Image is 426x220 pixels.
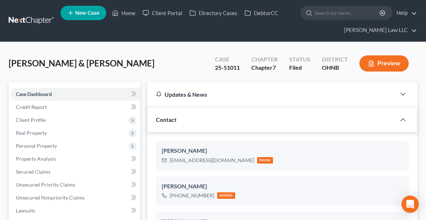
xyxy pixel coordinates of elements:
span: New Case [75,10,99,16]
div: [PHONE_NUMBER] [170,192,214,199]
a: DebtorCC [241,6,282,19]
a: Lawsuits [10,204,140,217]
span: Real Property [16,130,47,136]
span: Client Profile [16,117,46,123]
span: Credit Report [16,104,47,110]
div: [PERSON_NAME] [162,182,403,191]
span: Lawsuits [16,207,35,214]
div: Case [215,55,240,64]
div: Chapter [251,64,278,72]
a: Unsecured Nonpriority Claims [10,191,140,204]
div: 25-51011 [215,64,240,72]
span: Personal Property [16,143,57,149]
span: Contact [156,116,176,123]
a: Credit Report [10,101,140,114]
div: District [322,55,348,64]
span: Property Analysis [16,156,56,162]
div: [EMAIL_ADDRESS][DOMAIN_NAME] [170,157,254,164]
div: mobile [217,192,235,199]
a: Secured Claims [10,165,140,178]
div: [PERSON_NAME] [162,147,403,155]
span: Case Dashboard [16,91,52,97]
div: Open Intercom Messenger [402,196,419,213]
a: Help [393,6,417,19]
button: Preview [359,55,409,72]
div: OHNB [322,64,348,72]
span: Secured Claims [16,169,50,175]
a: Home [108,6,139,19]
div: Updates & News [156,91,387,98]
div: Chapter [251,55,278,64]
a: Client Portal [139,6,186,19]
input: Search by name... [315,6,381,19]
span: 7 [273,64,276,71]
div: home [257,157,273,164]
span: Unsecured Priority Claims [16,182,75,188]
span: Unsecured Nonpriority Claims [16,194,85,201]
div: Filed [289,64,310,72]
a: [PERSON_NAME] Law LLC [340,24,417,37]
a: Directory Cases [186,6,241,19]
a: Property Analysis [10,152,140,165]
span: [PERSON_NAME] & [PERSON_NAME] [9,58,154,68]
a: Case Dashboard [10,88,140,101]
a: Unsecured Priority Claims [10,178,140,191]
div: Status [289,55,310,64]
